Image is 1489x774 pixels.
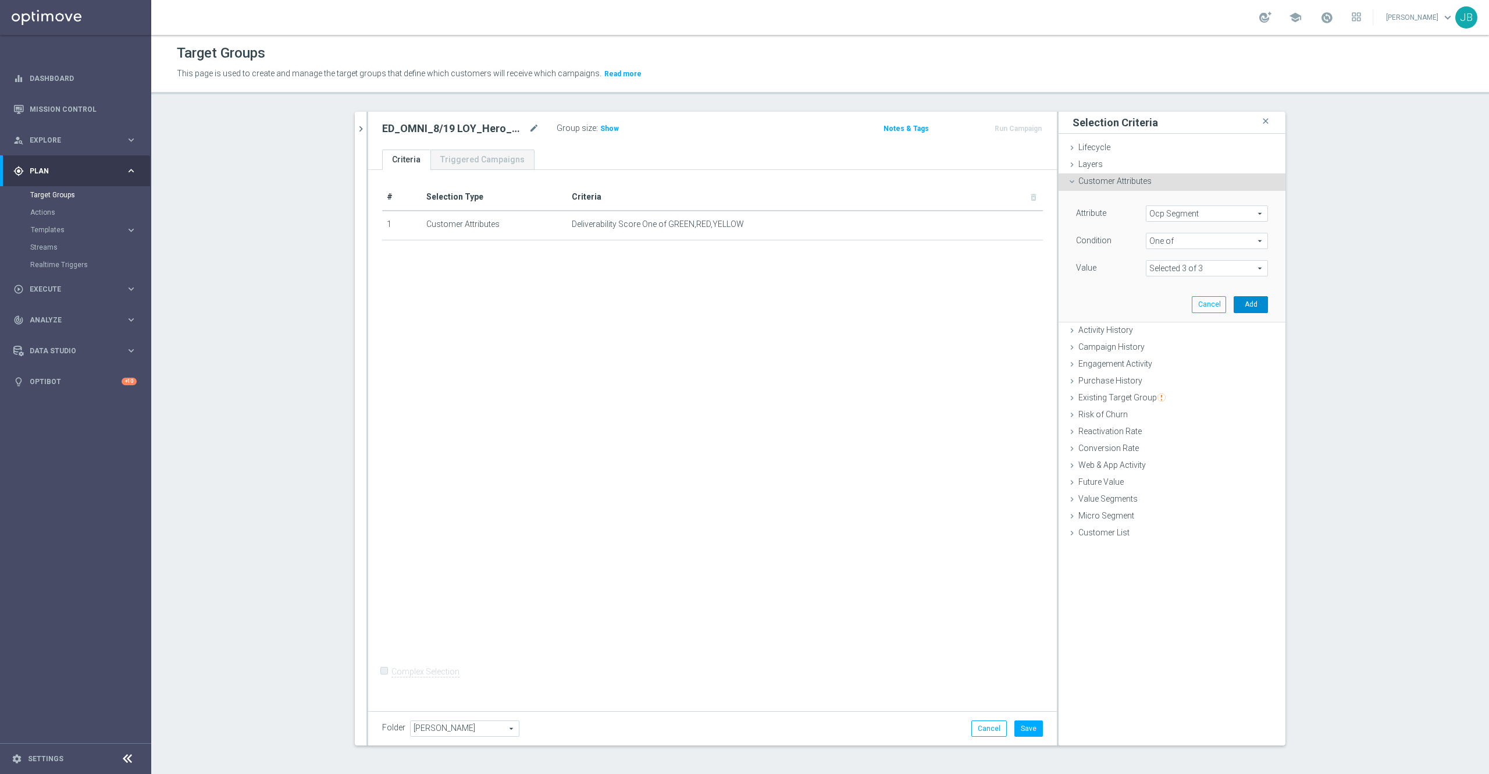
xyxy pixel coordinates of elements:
span: Web & App Activity [1078,460,1146,470]
button: track_changes Analyze keyboard_arrow_right [13,315,137,325]
td: 1 [382,211,422,240]
lable: Condition [1076,236,1112,245]
a: Target Groups [30,190,121,200]
div: Plan [13,166,126,176]
span: Conversion Rate [1078,443,1139,453]
div: Optibot [13,366,137,397]
label: : [596,123,598,133]
a: Criteria [382,150,430,170]
div: Realtime Triggers [30,256,150,274]
i: chevron_right [355,123,366,134]
span: Analyze [30,317,126,324]
th: Selection Type [422,184,567,211]
span: Plan [30,168,126,175]
a: Dashboard [30,63,137,94]
i: lightbulb [13,377,24,387]
a: [PERSON_NAME]keyboard_arrow_down [1385,9,1455,26]
a: Streams [30,243,121,252]
div: Execute [13,284,126,294]
div: Data Studio [13,346,126,356]
td: Customer Attributes [422,211,567,240]
lable: Attribute [1076,208,1106,218]
button: Templates keyboard_arrow_right [30,225,137,235]
button: play_circle_outline Execute keyboard_arrow_right [13,285,137,294]
span: Customer List [1078,528,1130,537]
i: keyboard_arrow_right [126,314,137,325]
a: Optibot [30,366,122,397]
span: Risk of Churn [1078,410,1128,419]
i: keyboard_arrow_right [126,165,137,176]
button: equalizer Dashboard [13,74,137,83]
a: Settings [28,755,63,762]
h3: Selection Criteria [1073,116,1158,129]
i: close [1260,113,1271,129]
i: keyboard_arrow_right [126,345,137,356]
span: This page is used to create and manage the target groups that define which customers will receive... [177,69,601,78]
i: play_circle_outline [13,284,24,294]
button: Add [1234,296,1268,313]
span: Show [600,125,619,133]
a: Triggered Campaigns [430,150,535,170]
span: Templates [31,226,114,233]
h1: Target Groups [177,45,265,62]
span: Customer Attributes [1078,176,1152,186]
span: Criteria [572,192,601,201]
button: Notes & Tags [882,122,930,135]
div: Explore [13,135,126,145]
button: gps_fixed Plan keyboard_arrow_right [13,166,137,176]
button: Save [1014,720,1043,737]
h2: ED_OMNI_8/19 LOY_Hero_Offer [382,122,526,136]
a: Mission Control [30,94,137,125]
span: Future Value [1078,477,1124,487]
button: person_search Explore keyboard_arrow_right [13,136,137,145]
div: Templates [31,226,126,233]
button: Cancel [1192,296,1226,313]
div: Actions [30,204,150,221]
button: chevron_right [355,112,366,146]
i: keyboard_arrow_right [126,225,137,236]
span: Lifecycle [1078,143,1110,152]
div: Mission Control [13,94,137,125]
span: Micro Segment [1078,511,1134,520]
a: Actions [30,208,121,217]
span: Execute [30,286,126,293]
span: Campaign History [1078,342,1145,352]
i: gps_fixed [13,166,24,176]
label: Value [1076,262,1096,273]
button: lightbulb Optibot +10 [13,377,137,386]
span: school [1289,11,1302,24]
span: DOTCOM OMNI RETAIL [1146,261,1267,276]
div: Analyze [13,315,126,325]
div: Templates [30,221,150,239]
div: Dashboard [13,63,137,94]
label: Group size [557,123,596,133]
button: Mission Control [13,105,137,114]
span: Purchase History [1078,376,1142,385]
span: keyboard_arrow_down [1441,11,1454,24]
span: Activity History [1078,325,1133,335]
label: Folder [382,723,405,733]
a: Realtime Triggers [30,260,121,269]
button: Cancel [971,720,1007,737]
i: mode_edit [529,122,539,136]
span: Layers [1078,159,1103,169]
button: Data Studio keyboard_arrow_right [13,346,137,356]
i: settings [12,754,22,764]
div: Streams [30,239,150,256]
span: Explore [30,137,126,144]
div: JB [1455,6,1477,29]
label: Complex Selection [391,666,459,677]
i: track_changes [13,315,24,325]
i: equalizer [13,73,24,84]
i: keyboard_arrow_right [126,283,137,294]
span: Deliverability Score One of GREEN,RED,YELLOW [572,219,744,229]
i: person_search [13,135,24,145]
